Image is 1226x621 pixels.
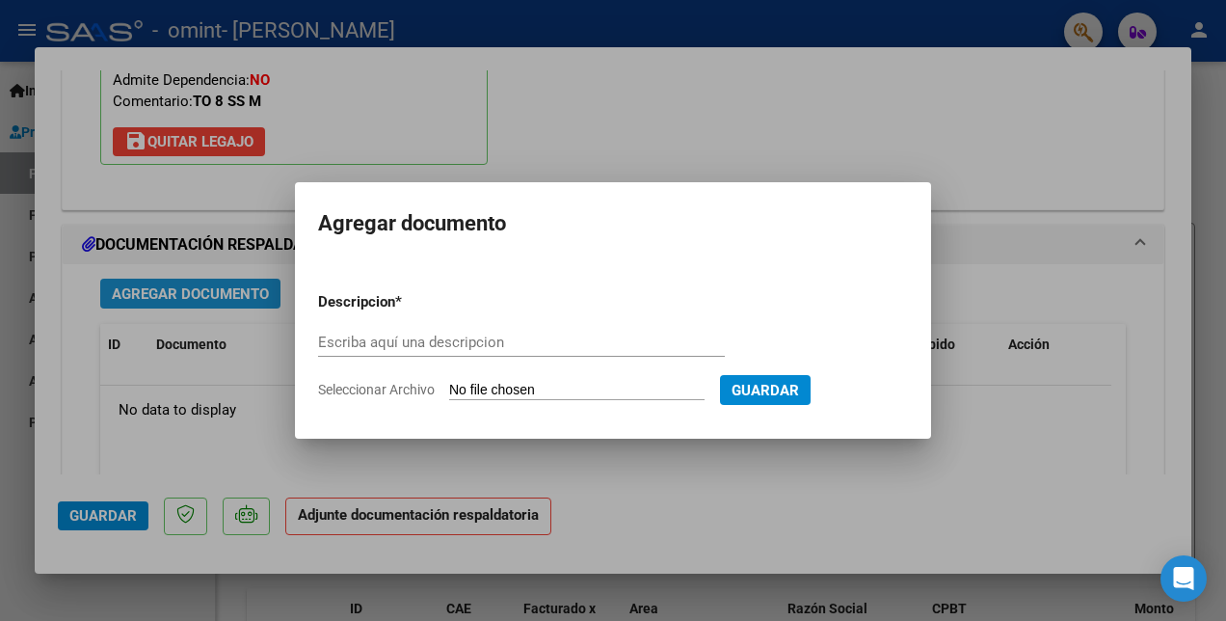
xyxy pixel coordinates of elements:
span: Seleccionar Archivo [318,382,435,397]
p: Descripcion [318,291,495,313]
span: Guardar [732,382,799,399]
div: Open Intercom Messenger [1160,555,1207,602]
h2: Agregar documento [318,205,908,242]
button: Guardar [720,375,811,405]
